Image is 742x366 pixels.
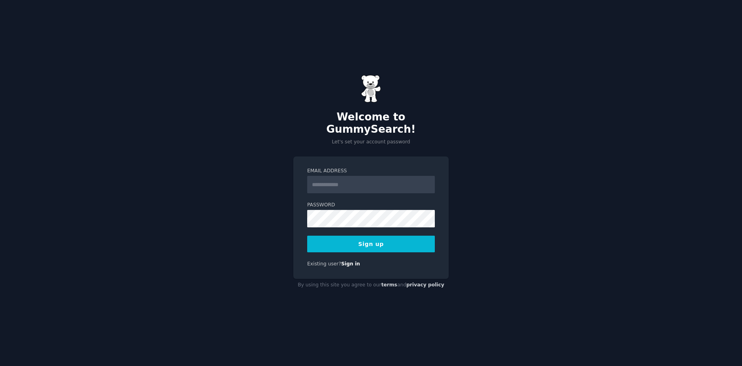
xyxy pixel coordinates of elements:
h2: Welcome to GummySearch! [293,111,449,136]
div: By using this site you agree to our and [293,279,449,292]
button: Sign up [307,236,435,252]
img: Gummy Bear [361,75,381,103]
label: Password [307,202,435,209]
a: Sign in [341,261,360,267]
a: privacy policy [406,282,444,288]
p: Let's set your account password [293,139,449,146]
a: terms [381,282,397,288]
label: Email Address [307,168,435,175]
span: Existing user? [307,261,341,267]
